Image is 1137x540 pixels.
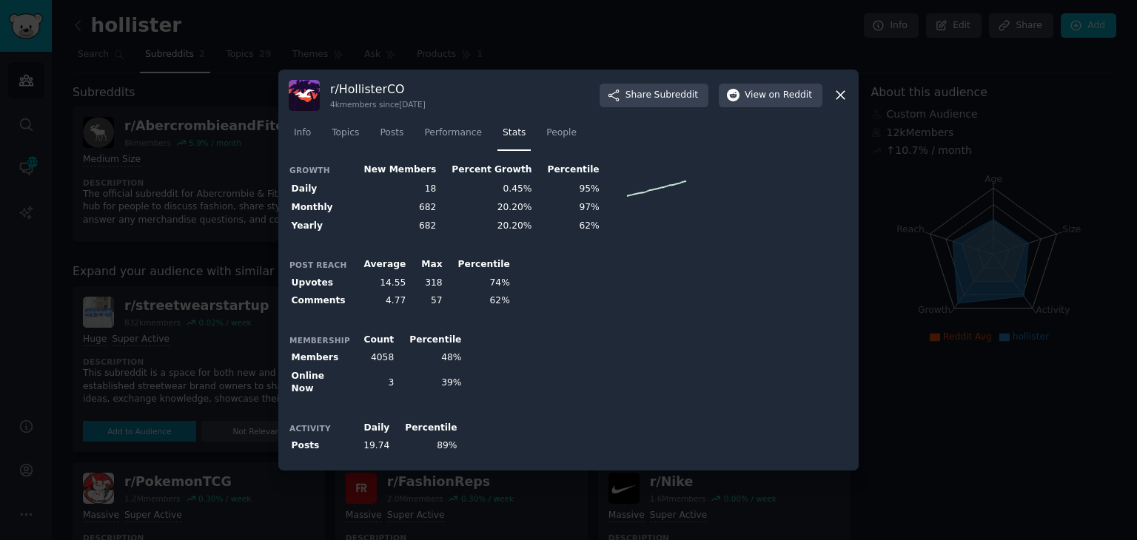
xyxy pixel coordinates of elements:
h3: Growth [289,165,350,175]
a: People [541,121,582,152]
td: 20.20% [439,199,534,217]
th: Percent Growth [439,161,534,179]
a: Info [289,121,316,152]
a: Topics [326,121,364,152]
th: Percentile [445,256,512,274]
h3: Membership [289,335,350,345]
div: 4k members since [DATE] [330,99,426,109]
span: View [745,89,812,102]
th: Yearly [289,217,351,235]
td: 318 [409,274,445,292]
th: Percentile [392,419,460,437]
th: Count [351,331,397,349]
span: People [546,126,577,140]
th: Online Now [289,367,351,398]
span: Performance [424,126,482,140]
h3: r/ HollisterCO [330,81,426,97]
td: 4058 [351,349,397,368]
span: Posts [380,126,403,140]
span: Info [294,126,311,140]
button: Viewon Reddit [719,84,822,107]
span: Stats [503,126,526,140]
td: 18 [351,179,439,199]
th: New Members [351,161,439,179]
th: Percentile [534,161,602,179]
h3: Post Reach [289,260,350,270]
th: Percentile [397,331,464,349]
img: HollisterCO [289,80,320,111]
td: 39% [397,367,464,398]
td: 3 [351,367,397,398]
th: Daily [351,419,392,437]
h3: Activity [289,423,350,433]
span: Share [625,89,698,102]
td: 97% [534,199,602,217]
td: 95% [534,179,602,199]
th: Upvotes [289,274,351,292]
th: Max [409,256,445,274]
a: Performance [419,121,487,152]
th: Comments [289,292,351,311]
td: 48% [397,349,464,368]
button: ShareSubreddit [600,84,708,107]
th: Posts [289,437,351,456]
td: 14.55 [351,274,409,292]
th: Average [351,256,409,274]
td: 682 [351,217,439,235]
td: 62% [445,292,512,311]
td: 20.20% [439,217,534,235]
td: 62% [534,217,602,235]
span: on Reddit [769,89,812,102]
a: Stats [497,121,531,152]
th: Daily [289,179,351,199]
span: Subreddit [654,89,698,102]
td: 57 [409,292,445,311]
td: 89% [392,437,460,456]
th: Members [289,349,351,368]
td: 682 [351,199,439,217]
th: Monthly [289,199,351,217]
td: 74% [445,274,512,292]
td: 4.77 [351,292,409,311]
span: Topics [332,126,359,140]
a: Posts [375,121,409,152]
td: 19.74 [351,437,392,456]
td: 0.45% [439,179,534,199]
